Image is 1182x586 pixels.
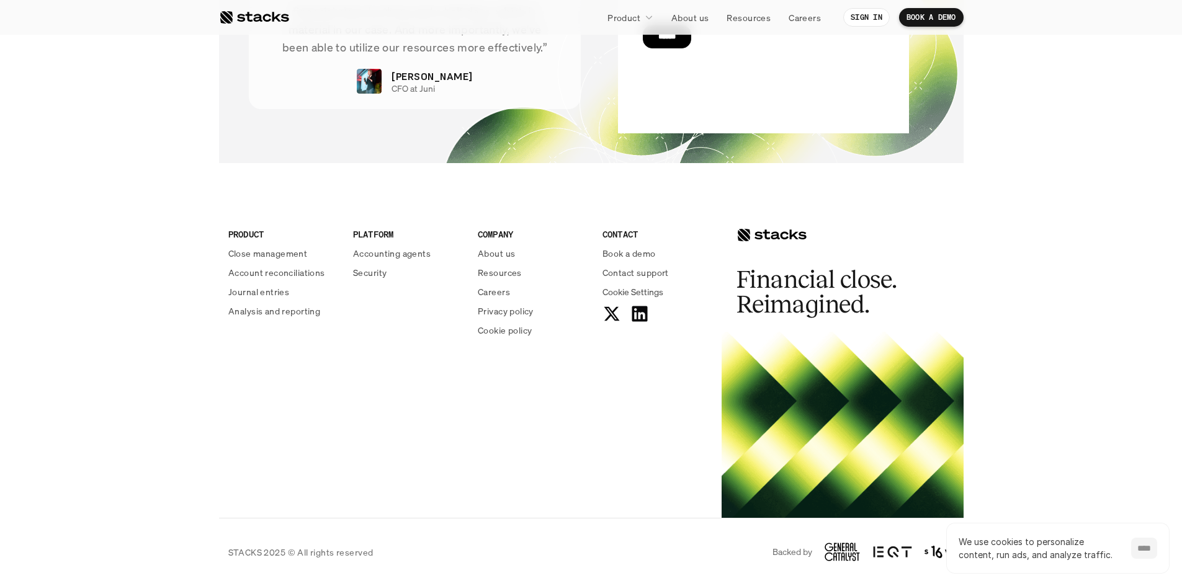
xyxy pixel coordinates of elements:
[899,8,964,27] a: BOOK A DEMO
[907,13,956,22] p: BOOK A DEMO
[478,266,588,279] a: Resources
[228,285,338,298] a: Journal entries
[671,11,709,24] p: About us
[478,247,515,260] p: About us
[727,11,771,24] p: Resources
[228,247,308,260] p: Close management
[146,236,201,245] a: Privacy Policy
[353,247,463,260] a: Accounting agents
[602,285,663,298] span: Cookie Settings
[228,266,325,279] p: Account reconciliations
[737,267,923,317] h2: Financial close. Reimagined.
[478,228,588,241] p: COMPANY
[228,285,289,298] p: Journal entries
[478,247,588,260] a: About us
[772,547,812,557] p: Backed by
[602,247,656,260] p: Book a demo
[607,11,640,24] p: Product
[228,247,338,260] a: Close management
[478,324,588,337] a: Cookie policy
[478,304,588,317] a: Privacy policy
[228,546,374,559] p: STACKS 2025 © All rights reserved
[478,285,588,298] a: Careers
[353,228,463,241] p: PLATFORM
[602,247,712,260] a: Book a demo
[228,228,338,241] p: PRODUCT
[478,324,532,337] p: Cookie policy
[228,304,338,317] a: Analysis and reporting
[781,6,828,29] a: Careers
[353,247,431,260] p: Accounting agents
[602,266,669,279] p: Contact support
[392,84,435,94] p: CFO at Juni
[478,266,522,279] p: Resources
[353,266,463,279] a: Security
[719,6,778,29] a: Resources
[843,8,890,27] a: SIGN IN
[602,228,712,241] p: CONTACT
[353,266,387,279] p: Security
[664,6,716,29] a: About us
[478,285,510,298] p: Careers
[392,69,472,84] p: [PERSON_NAME]
[851,13,882,22] p: SIGN IN
[602,266,712,279] a: Contact support
[602,285,663,298] button: Cookie Trigger
[478,304,534,317] p: Privacy policy
[959,535,1119,561] p: We use cookies to personalize content, run ads, and analyze traffic.
[789,11,821,24] p: Careers
[228,266,338,279] a: Account reconciliations
[228,304,320,317] p: Analysis and reporting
